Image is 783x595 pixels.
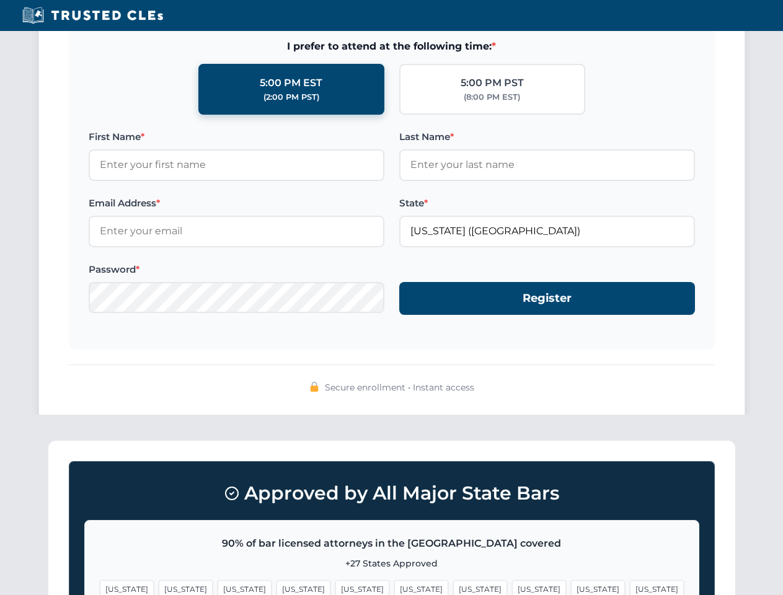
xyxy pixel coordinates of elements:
[464,91,520,104] div: (8:00 PM EST)
[399,149,695,180] input: Enter your last name
[325,381,474,394] span: Secure enrollment • Instant access
[89,38,695,55] span: I prefer to attend at the following time:
[461,75,524,91] div: 5:00 PM PST
[89,216,384,247] input: Enter your email
[399,282,695,315] button: Register
[84,477,699,510] h3: Approved by All Major State Bars
[399,196,695,211] label: State
[260,75,322,91] div: 5:00 PM EST
[263,91,319,104] div: (2:00 PM PST)
[89,262,384,277] label: Password
[399,216,695,247] input: Florida (FL)
[309,382,319,392] img: 🔒
[89,130,384,144] label: First Name
[399,130,695,144] label: Last Name
[100,557,684,570] p: +27 States Approved
[19,6,167,25] img: Trusted CLEs
[100,535,684,552] p: 90% of bar licensed attorneys in the [GEOGRAPHIC_DATA] covered
[89,149,384,180] input: Enter your first name
[89,196,384,211] label: Email Address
